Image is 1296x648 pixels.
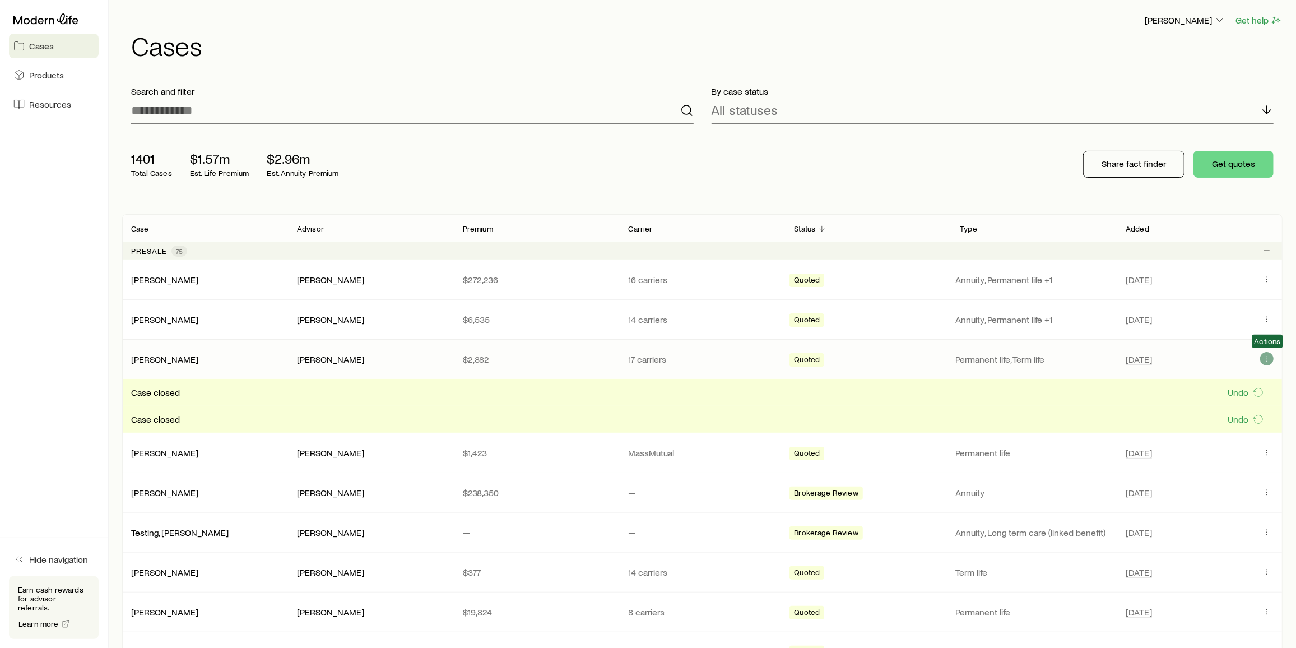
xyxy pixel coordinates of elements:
[176,247,183,256] span: 75
[1083,151,1184,178] button: Share fact finder
[297,224,324,233] p: Advisor
[629,354,777,365] p: 17 carriers
[297,607,364,618] div: [PERSON_NAME]
[1126,274,1152,285] span: [DATE]
[955,527,1112,538] p: Annuity, Long term care (linked benefit)
[463,607,611,618] p: $19,824
[955,314,1112,325] p: Annuity, Permanent life +1
[131,86,694,97] p: Search and filter
[297,487,364,499] div: [PERSON_NAME]
[463,274,611,285] p: $272,236
[29,99,71,110] span: Resources
[9,34,99,58] a: Cases
[131,414,180,425] span: Case closed
[131,32,1283,59] h1: Cases
[9,576,99,639] div: Earn cash rewards for advisor referrals.Learn more
[955,274,1112,285] p: Annuity, Permanent life +1
[1126,527,1152,538] span: [DATE]
[794,488,858,500] span: Brokerage Review
[297,314,364,326] div: [PERSON_NAME]
[463,354,611,365] p: $2,882
[629,314,777,325] p: 14 carriers
[18,620,59,628] span: Learn more
[1126,354,1152,365] span: [DATE]
[1144,14,1226,27] button: [PERSON_NAME]
[1126,567,1152,578] span: [DATE]
[1228,387,1248,398] p: Undo
[1227,413,1265,426] button: Undo
[955,567,1112,578] p: Term life
[131,314,198,326] div: [PERSON_NAME]
[190,151,249,166] p: $1.57m
[1102,158,1166,169] p: Share fact finder
[794,315,820,327] span: Quoted
[1228,414,1248,425] p: Undo
[29,40,54,52] span: Cases
[1126,447,1152,459] span: [DATE]
[131,527,229,538] a: Testing, [PERSON_NAME]
[712,86,1274,97] p: By case status
[629,274,777,285] p: 16 carriers
[131,567,198,578] div: [PERSON_NAME]
[463,567,611,578] p: $377
[794,224,815,233] p: Status
[629,447,777,459] p: MassMutual
[629,487,777,498] p: —
[131,607,198,617] a: [PERSON_NAME]
[1227,386,1265,399] button: Undo
[9,63,99,87] a: Products
[131,487,198,498] a: [PERSON_NAME]
[629,224,653,233] p: Carrier
[267,151,339,166] p: $2.96m
[190,169,249,178] p: Est. Life Premium
[463,487,611,498] p: $238,350
[131,274,198,285] a: [PERSON_NAME]
[1193,151,1274,178] button: Get quotes
[297,354,364,365] div: [PERSON_NAME]
[794,528,858,540] span: Brokerage Review
[463,314,611,325] p: $6,535
[297,274,364,286] div: [PERSON_NAME]
[297,447,364,459] div: [PERSON_NAME]
[1126,224,1149,233] p: Added
[131,224,149,233] p: Case
[131,354,198,365] div: [PERSON_NAME]
[1126,487,1152,498] span: [DATE]
[794,448,820,460] span: Quoted
[131,567,198,577] a: [PERSON_NAME]
[131,527,229,539] div: Testing, [PERSON_NAME]
[463,447,611,459] p: $1,423
[29,70,64,81] span: Products
[1235,14,1283,27] button: Get help
[131,607,198,618] div: [PERSON_NAME]
[629,607,777,618] p: 8 carriers
[955,354,1112,365] p: Permanent life, Term life
[131,151,172,166] p: 1401
[297,527,364,539] div: [PERSON_NAME]
[18,585,90,612] p: Earn cash rewards for advisor referrals.
[629,527,777,538] p: —
[131,314,198,325] a: [PERSON_NAME]
[297,567,364,578] div: [PERSON_NAME]
[131,487,198,499] div: [PERSON_NAME]
[463,224,493,233] p: Premium
[29,554,88,565] span: Hide navigation
[131,354,198,364] a: [PERSON_NAME]
[131,447,198,458] a: [PERSON_NAME]
[794,275,820,287] span: Quoted
[712,102,778,118] p: All statuses
[131,447,198,459] div: [PERSON_NAME]
[131,247,167,256] p: Presale
[131,387,180,398] span: Case closed
[9,92,99,117] a: Resources
[1145,15,1225,26] p: [PERSON_NAME]
[1126,314,1152,325] span: [DATE]
[629,567,777,578] p: 14 carriers
[131,169,172,178] p: Total Cases
[131,274,198,286] div: [PERSON_NAME]
[955,607,1112,618] p: Permanent life
[794,608,820,619] span: Quoted
[955,447,1112,459] p: Permanent life
[955,487,1112,498] p: Annuity
[794,568,820,580] span: Quoted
